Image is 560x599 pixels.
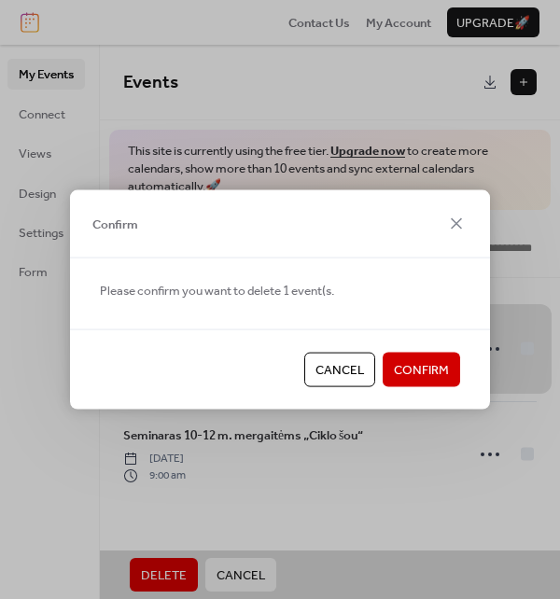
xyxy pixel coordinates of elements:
[92,215,138,233] span: Confirm
[304,353,375,386] button: Cancel
[100,282,334,300] span: Please confirm you want to delete 1 event(s.
[383,353,460,386] button: Confirm
[394,361,449,380] span: Confirm
[315,361,364,380] span: Cancel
